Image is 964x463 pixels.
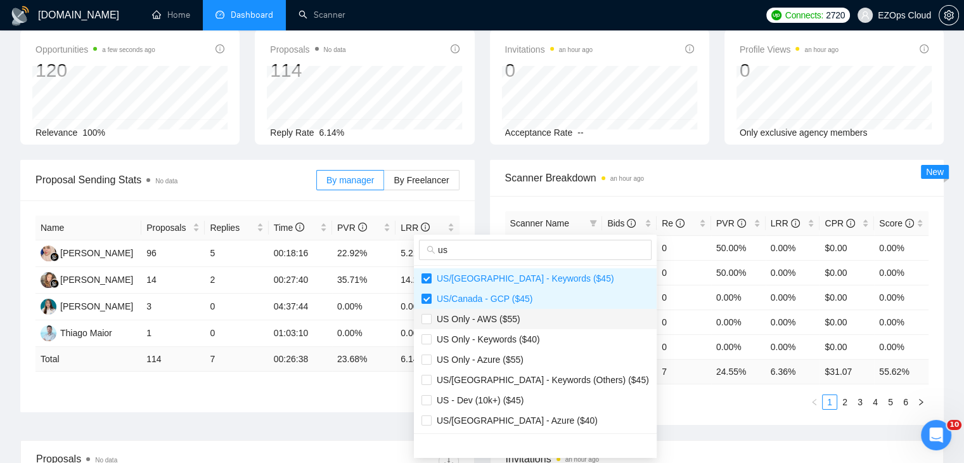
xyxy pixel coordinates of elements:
[269,347,332,372] td: 00:26:38
[879,218,913,228] span: Score
[657,334,711,359] td: 0
[711,260,766,285] td: 50.00%
[35,172,316,188] span: Proposal Sending Stats
[41,301,133,311] a: TA[PERSON_NAME]
[332,347,395,372] td: 23.68 %
[146,221,190,235] span: Proposals
[432,314,520,324] span: US Only - AWS ($55)
[657,310,711,334] td: 0
[657,235,711,260] td: 0
[771,218,800,228] span: LRR
[60,326,112,340] div: Thiago Maior
[716,218,746,228] span: PVR
[874,310,929,334] td: 0.00%
[559,46,593,53] time: an hour ago
[332,267,395,294] td: 35.71%
[205,267,268,294] td: 2
[577,127,583,138] span: --
[874,235,929,260] td: 0.00%
[205,294,268,320] td: 0
[269,320,332,347] td: 01:03:10
[50,279,59,288] img: gigradar-bm.png
[826,8,845,22] span: 2720
[766,260,820,285] td: 0.00%
[838,395,852,409] a: 2
[874,285,929,310] td: 0.00%
[395,267,459,294] td: 14.29%
[505,127,573,138] span: Acceptance Rate
[269,240,332,267] td: 00:18:16
[766,285,820,310] td: 0.00%
[819,310,874,334] td: $0.00
[791,219,800,228] span: info-circle
[874,359,929,384] td: 55.62 %
[35,42,155,57] span: Opportunities
[884,395,897,409] a: 5
[358,223,367,231] span: info-circle
[819,260,874,285] td: $0.00
[861,11,870,20] span: user
[432,375,649,385] span: US/[GEOGRAPHIC_DATA] - Keywords (Others) ($45)
[766,235,820,260] td: 0.00%
[152,10,190,20] a: homeHome
[921,420,951,450] iframe: Intercom live chat
[332,294,395,320] td: 0.00%
[874,260,929,285] td: 0.00%
[662,218,684,228] span: Re
[913,395,929,410] li: Next Page
[451,44,460,53] span: info-circle
[432,395,524,405] span: US - Dev (10k+) ($45)
[421,223,430,231] span: info-circle
[807,395,822,410] button: left
[10,6,30,26] img: logo
[205,347,268,372] td: 7
[432,355,524,365] span: US Only - Azure ($55)
[819,334,874,359] td: $0.00
[319,127,345,138] span: 6.14%
[50,252,59,261] img: gigradar-bm.png
[432,294,532,304] span: US/Canada - GCP ($45)
[711,334,766,359] td: 0.00%
[205,216,268,240] th: Replies
[102,46,155,53] time: a few seconds ago
[41,299,56,315] img: TA
[155,178,177,185] span: No data
[711,235,766,260] td: 50.00%
[41,247,133,258] a: AJ[PERSON_NAME]
[837,395,852,410] li: 2
[657,260,711,285] td: 0
[432,334,540,344] span: US Only - Keywords ($40)
[295,223,304,231] span: info-circle
[913,395,929,410] button: right
[740,42,839,57] span: Profile Views
[141,216,205,240] th: Proposals
[819,235,874,260] td: $0.00
[657,285,711,310] td: 0
[610,175,644,182] time: an hour ago
[711,310,766,334] td: 0.00%
[676,219,684,228] span: info-circle
[210,221,254,235] span: Replies
[939,5,959,25] button: setting
[926,167,944,177] span: New
[737,219,746,228] span: info-circle
[766,359,820,384] td: 6.36 %
[270,42,345,57] span: Proposals
[231,10,273,20] span: Dashboard
[874,334,929,359] td: 0.00%
[766,334,820,359] td: 0.00%
[395,347,459,372] td: 6.14 %
[785,8,823,22] span: Connects:
[60,299,133,313] div: [PERSON_NAME]
[819,359,874,384] td: $ 31.07
[337,223,367,233] span: PVR
[771,10,781,20] img: upwork-logo.png
[939,10,959,20] a: setting
[505,58,593,82] div: 0
[711,359,766,384] td: 24.55 %
[898,395,913,410] li: 6
[35,347,141,372] td: Total
[269,294,332,320] td: 04:37:44
[41,327,112,337] a: TMThiago Maior
[819,285,874,310] td: $0.00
